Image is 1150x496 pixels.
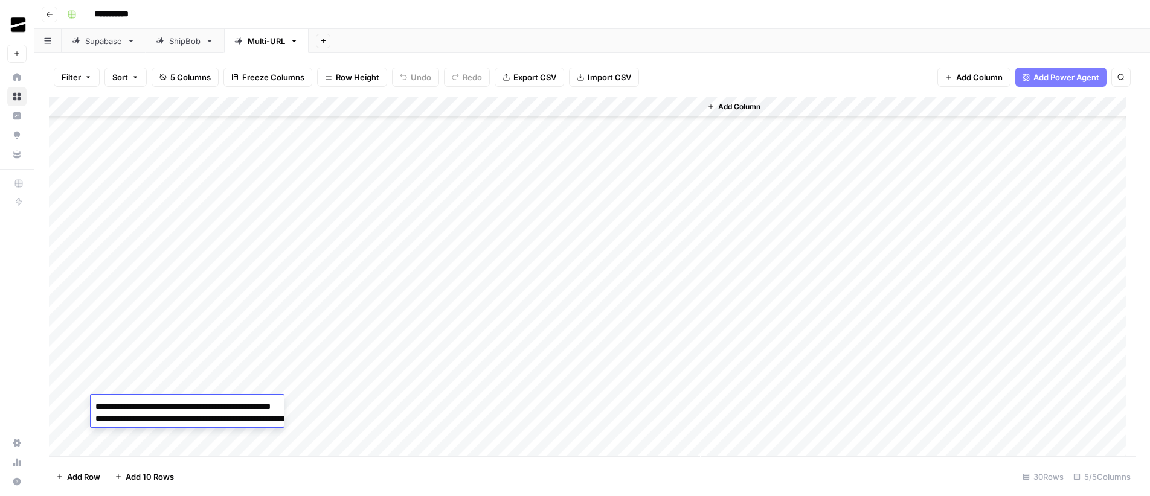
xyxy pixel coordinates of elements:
button: Redo [444,68,490,87]
span: Add Column [956,71,1003,83]
img: OGM Logo [7,14,29,36]
a: Settings [7,433,27,453]
div: 5/5 Columns [1068,467,1136,486]
span: Add Column [718,101,760,112]
button: Add Power Agent [1015,68,1107,87]
a: Browse [7,87,27,106]
button: Workspace: OGM [7,10,27,40]
button: Undo [392,68,439,87]
button: Import CSV [569,68,639,87]
a: Multi-URL [224,29,309,53]
button: Add Column [937,68,1010,87]
div: 30 Rows [1018,467,1068,486]
button: Help + Support [7,472,27,491]
button: Filter [54,68,100,87]
span: Sort [112,71,128,83]
div: Multi-URL [248,35,285,47]
a: Supabase [62,29,146,53]
a: Your Data [7,145,27,164]
span: 5 Columns [170,71,211,83]
button: Sort [104,68,147,87]
button: 5 Columns [152,68,219,87]
a: Home [7,68,27,87]
span: Export CSV [513,71,556,83]
button: Add Row [49,467,108,486]
span: Filter [62,71,81,83]
span: Import CSV [588,71,631,83]
span: Row Height [336,71,379,83]
span: Add Power Agent [1033,71,1099,83]
span: Redo [463,71,482,83]
div: Supabase [85,35,122,47]
span: Undo [411,71,431,83]
a: Insights [7,106,27,126]
button: Freeze Columns [223,68,312,87]
a: Usage [7,453,27,472]
button: Add 10 Rows [108,467,181,486]
button: Export CSV [495,68,564,87]
span: Freeze Columns [242,71,304,83]
span: Add Row [67,471,100,483]
button: Add Column [702,99,765,115]
div: ShipBob [169,35,201,47]
a: Opportunities [7,126,27,145]
button: Row Height [317,68,387,87]
a: ShipBob [146,29,224,53]
span: Add 10 Rows [126,471,174,483]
